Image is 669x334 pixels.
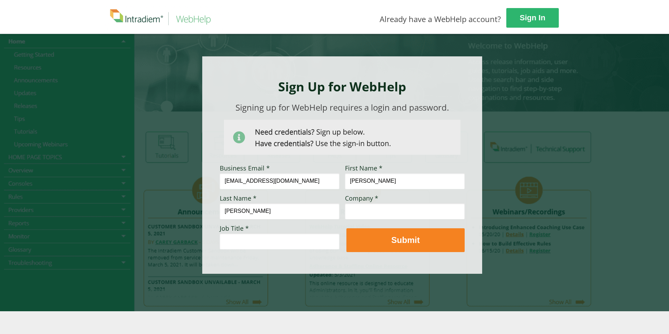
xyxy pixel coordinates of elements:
[345,164,382,172] span: First Name *
[346,228,465,252] button: Submit
[278,78,406,95] strong: Sign Up for WebHelp
[380,14,501,24] span: Already have a WebHelp account?
[220,194,256,202] span: Last Name *
[220,164,270,172] span: Business Email *
[520,13,545,22] strong: Sign In
[345,194,378,202] span: Company *
[506,8,559,28] a: Sign In
[235,102,449,113] span: Signing up for WebHelp requires a login and password.
[220,224,249,232] span: Job Title *
[224,120,460,155] img: Need Credentials? Sign up below. Have Credentials? Use the sign-in button.
[391,235,420,245] strong: Submit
